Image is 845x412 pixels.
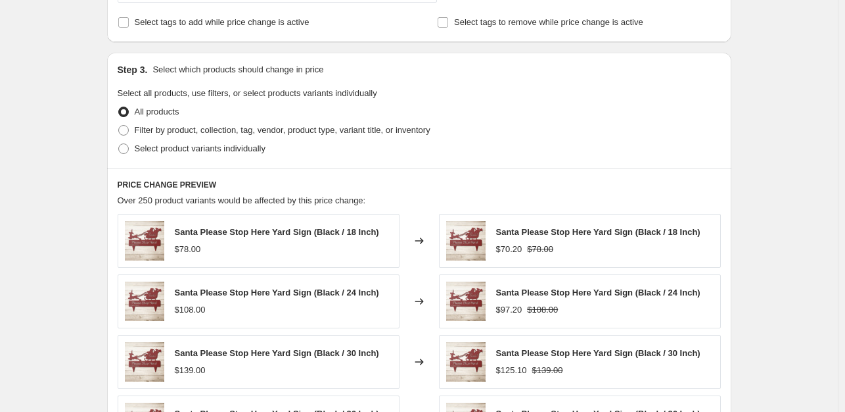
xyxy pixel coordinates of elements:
[175,305,206,315] span: $108.00
[532,365,563,375] span: $139.00
[496,365,527,375] span: $125.10
[175,365,206,375] span: $139.00
[496,348,700,358] span: Santa Please Stop Here Yard Sign (Black / 30 Inch)
[454,17,643,27] span: Select tags to remove while price change is active
[175,244,201,254] span: $78.00
[125,342,164,382] img: Santa_Sleigh_Please_Stop_Here_Metal_Ou_Red_Simple_Wood_BKGD_Mockup_png_80x.jpg
[446,282,486,321] img: Santa_Sleigh_Please_Stop_Here_Metal_Ou_Red_Simple_Wood_BKGD_Mockup_png_80x.jpg
[125,221,164,261] img: Santa_Sleigh_Please_Stop_Here_Metal_Ou_Red_Simple_Wood_BKGD_Mockup_png_80x.jpg
[446,342,486,382] img: Santa_Sleigh_Please_Stop_Here_Metal_Ou_Red_Simple_Wood_BKGD_Mockup_png_80x.jpg
[496,227,700,237] span: Santa Please Stop Here Yard Sign (Black / 18 Inch)
[118,195,366,205] span: Over 250 product variants would be affected by this price change:
[496,305,522,315] span: $97.20
[135,143,265,153] span: Select product variants individually
[446,221,486,261] img: Santa_Sleigh_Please_Stop_Here_Metal_Ou_Red_Simple_Wood_BKGD_Mockup_png_80x.jpg
[135,125,430,135] span: Filter by product, collection, tag, vendor, product type, variant title, or inventory
[527,244,553,254] span: $78.00
[152,63,323,76] p: Select which products should change in price
[118,180,721,190] h6: PRICE CHANGE PREVIEW
[527,305,558,315] span: $108.00
[118,63,148,76] h2: Step 3.
[175,348,379,358] span: Santa Please Stop Here Yard Sign (Black / 30 Inch)
[135,17,309,27] span: Select tags to add while price change is active
[125,282,164,321] img: Santa_Sleigh_Please_Stop_Here_Metal_Ou_Red_Simple_Wood_BKGD_Mockup_png_80x.jpg
[135,107,179,116] span: All products
[496,288,700,297] span: Santa Please Stop Here Yard Sign (Black / 24 Inch)
[118,88,377,98] span: Select all products, use filters, or select products variants individually
[175,227,379,237] span: Santa Please Stop Here Yard Sign (Black / 18 Inch)
[496,244,522,254] span: $70.20
[175,288,379,297] span: Santa Please Stop Here Yard Sign (Black / 24 Inch)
